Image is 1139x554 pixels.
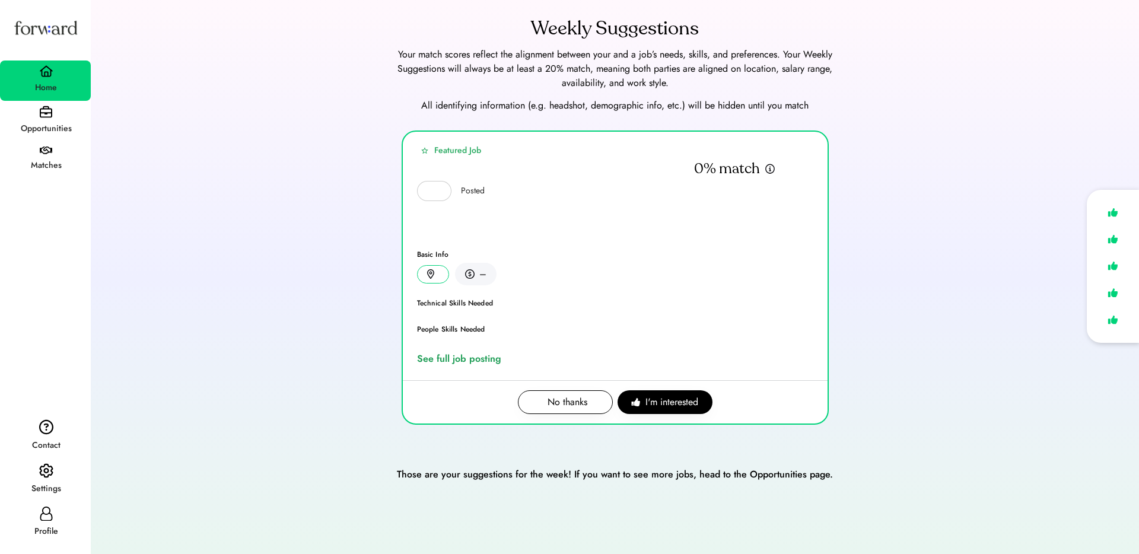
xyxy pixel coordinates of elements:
[1105,311,1121,329] img: like.svg
[1,158,91,173] div: Matches
[434,144,481,157] div: Featured Job
[694,160,760,179] div: 0% match
[765,163,775,174] img: info.svg
[518,390,613,414] button: No thanks
[39,463,53,479] img: settings.svg
[645,395,698,409] span: I'm interested
[531,14,699,43] div: Weekly Suggestions
[40,147,52,155] img: handshake.svg
[417,251,813,258] div: Basic Info
[479,267,486,281] div: –
[1,81,91,95] div: Home
[461,185,485,197] div: Posted
[548,396,587,409] span: No thanks
[1,122,91,136] div: Opportunities
[1105,231,1121,248] img: like.svg
[427,269,434,279] img: location.svg
[1105,284,1121,301] img: like.svg
[465,269,475,279] img: money.svg
[1,524,91,539] div: Profile
[12,9,79,46] img: Forward logo
[1,438,91,453] div: Contact
[417,352,506,366] a: See full job posting
[397,467,833,482] div: Those are your suggestions for the week! If you want to see more jobs, head to the Opportunities ...
[618,390,712,414] button: I'm interested
[40,106,52,118] img: briefcase.svg
[425,184,439,198] img: yH5BAEAAAAALAAAAAABAAEAAAIBRAA7
[105,98,1125,113] div: All identifying information (e.g. headshot, demographic info, etc.) will be hidden until you match
[39,419,53,435] img: contact.svg
[384,47,847,90] div: Your match scores reflect the alignment between your and a job’s needs, skills, and preferences. ...
[39,65,53,77] img: home.svg
[1105,257,1121,275] img: like.svg
[1105,204,1121,221] img: like.svg
[1,482,91,496] div: Settings
[417,326,813,333] div: People Skills Needed
[417,300,813,307] div: Technical Skills Needed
